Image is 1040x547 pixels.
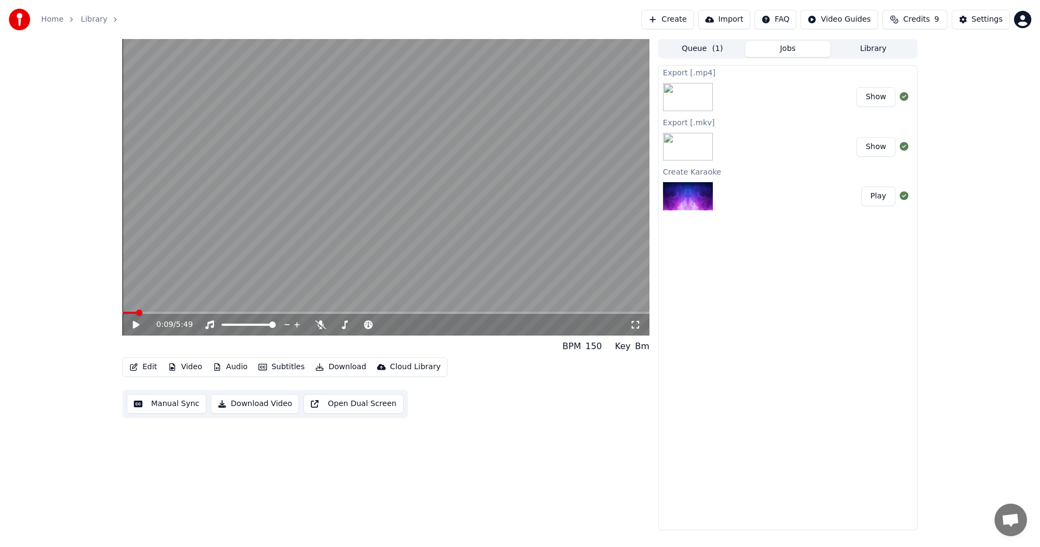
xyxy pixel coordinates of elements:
button: FAQ [755,10,796,29]
button: Play [861,186,895,206]
button: Show [856,87,895,107]
div: Settings [972,14,1003,25]
button: Jobs [745,41,831,57]
button: Video Guides [801,10,877,29]
button: Edit [125,359,161,375]
button: Download [311,359,370,375]
span: 5:49 [176,319,193,330]
div: Open chat [994,504,1027,536]
button: Create [641,10,694,29]
div: Export [.mp4] [659,66,917,79]
div: Bm [635,340,649,353]
a: Library [81,14,107,25]
div: BPM [562,340,581,353]
button: Queue [660,41,745,57]
div: 150 [586,340,602,353]
span: Credits [903,14,929,25]
button: Open Dual Screen [303,394,404,414]
button: Subtitles [254,359,309,375]
div: / [157,319,183,330]
div: Export [.mkv] [659,115,917,128]
button: Show [856,137,895,157]
span: 9 [934,14,939,25]
button: Manual Sync [127,394,206,414]
a: Home [41,14,63,25]
div: Create Karaoke [659,165,917,178]
div: Key [615,340,630,353]
nav: breadcrumb [41,14,125,25]
button: Download Video [211,394,299,414]
span: ( 1 ) [712,43,723,54]
button: Library [830,41,916,57]
div: Cloud Library [390,362,440,372]
button: Settings [952,10,1010,29]
span: 0:09 [157,319,173,330]
button: Credits9 [882,10,947,29]
button: Import [698,10,750,29]
button: Video [164,359,206,375]
button: Audio [209,359,252,375]
img: youka [9,9,30,30]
